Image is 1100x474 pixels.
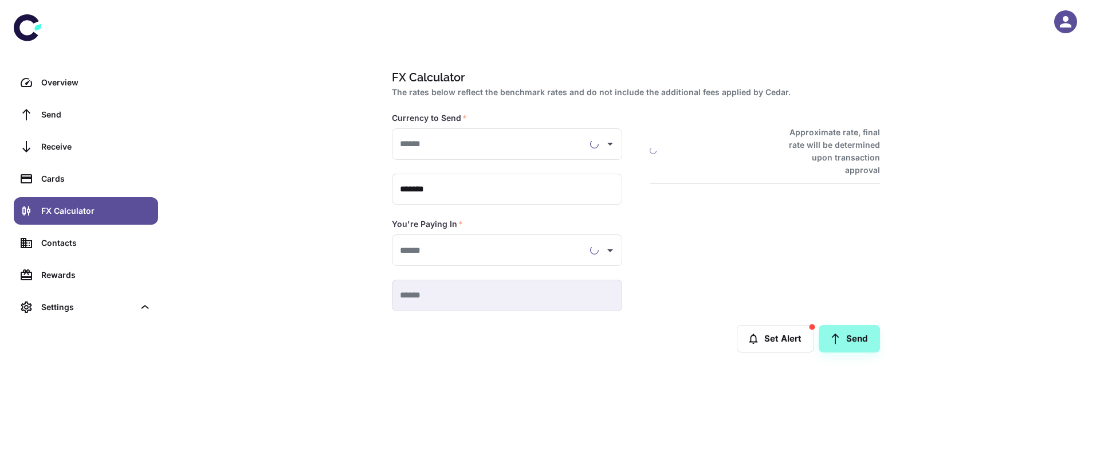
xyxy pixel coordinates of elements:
a: Rewards [14,261,158,289]
div: Overview [41,76,151,89]
label: You're Paying In [392,218,463,230]
h6: Approximate rate, final rate will be determined upon transaction approval [776,126,880,177]
div: Rewards [41,269,151,281]
div: Settings [41,301,134,314]
div: Settings [14,293,158,321]
a: Receive [14,133,158,160]
div: Receive [41,140,151,153]
div: Send [41,108,151,121]
button: Open [602,136,618,152]
a: Contacts [14,229,158,257]
a: Send [819,325,880,352]
button: Set Alert [737,325,814,352]
a: FX Calculator [14,197,158,225]
a: Overview [14,69,158,96]
a: Send [14,101,158,128]
label: Currency to Send [392,112,467,124]
a: Cards [14,165,158,193]
button: Open [602,242,618,258]
div: FX Calculator [41,205,151,217]
div: Cards [41,173,151,185]
h1: FX Calculator [392,69,875,86]
div: Contacts [41,237,151,249]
